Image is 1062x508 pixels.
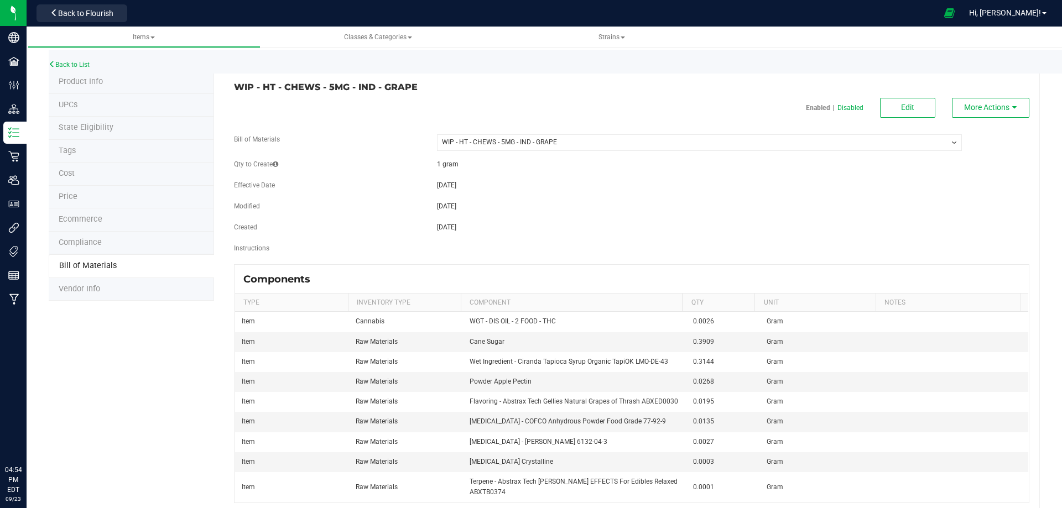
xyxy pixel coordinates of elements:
[767,378,783,385] span: Gram
[693,458,714,465] span: 0.0003
[693,417,714,425] span: 0.0135
[356,358,398,365] span: Raw Materials
[437,202,456,210] span: [DATE]
[952,98,1029,118] button: More Actions
[470,378,532,385] span: Powder Apple Pectin
[59,192,77,201] span: Price
[234,134,280,144] label: Bill of Materials
[242,483,255,491] span: Item
[767,458,783,465] span: Gram
[767,397,783,405] span: Gram
[234,243,269,253] label: Instructions
[59,284,100,294] span: Vendor Info
[767,338,783,345] span: Gram
[876,294,1021,312] th: Notes
[437,223,456,231] span: [DATE]
[59,169,75,178] span: Cost
[880,98,935,118] button: Edit
[348,294,461,312] th: Inventory Type
[356,378,398,385] span: Raw Materials
[59,123,113,132] span: Tag
[969,8,1041,17] span: Hi, [PERSON_NAME]!
[8,103,19,114] inline-svg: Distribution
[964,103,1009,112] span: More Actions
[693,358,714,365] span: 0.3144
[8,80,19,91] inline-svg: Configuration
[693,338,714,345] span: 0.3909
[767,438,783,446] span: Gram
[437,160,459,168] span: 1 gram
[59,100,77,109] span: Tag
[356,317,384,325] span: Cannabis
[49,61,90,69] a: Back to List
[273,160,278,168] span: The quantity of the item or item variation expected to be created from the component quantities e...
[356,417,398,425] span: Raw Materials
[242,438,255,446] span: Item
[243,273,319,285] div: Components
[242,338,255,345] span: Item
[242,397,255,405] span: Item
[11,420,44,453] iframe: Resource center
[767,417,783,425] span: Gram
[461,294,683,312] th: Component
[937,2,962,24] span: Open Ecommerce Menu
[242,458,255,465] span: Item
[693,483,714,491] span: 0.0001
[8,222,19,233] inline-svg: Integrations
[682,294,754,312] th: Qty
[5,465,22,495] p: 04:54 PM EDT
[470,317,556,325] span: WGT - DIS OIL - 2 FOOD - THC
[234,180,275,190] label: Effective Date
[234,82,623,92] h3: WIP - HT - CHEWS - 5MG - IND - GRAPE
[59,261,117,270] span: Bill of Materials
[693,397,714,405] span: 0.0195
[470,358,668,365] span: Wet Ingredient - Ciranda Tapioca Syrup Organic TapiOK LMO-DE-43
[234,201,260,211] label: Modified
[242,358,255,365] span: Item
[8,198,19,210] inline-svg: User Roles
[58,9,113,18] span: Back to Flourish
[470,397,678,405] span: Flavoring - Abstrax Tech Gellies Natural Grapes of Thrash ABXED0030
[356,338,398,345] span: Raw Materials
[830,103,837,113] span: |
[59,77,103,86] span: Product Info
[8,127,19,138] inline-svg: Inventory
[242,317,255,325] span: Item
[767,483,783,491] span: Gram
[8,32,19,43] inline-svg: Company
[693,438,714,446] span: 0.0027
[470,458,553,465] span: [MEDICAL_DATA] Crystalline
[242,417,255,425] span: Item
[470,438,607,446] span: [MEDICAL_DATA] - [PERSON_NAME] 6132-04-3
[8,151,19,162] inline-svg: Retail
[8,246,19,257] inline-svg: Tags
[242,378,255,385] span: Item
[59,238,102,247] span: Compliance
[59,146,76,155] span: Tag
[693,378,714,385] span: 0.0268
[8,56,19,67] inline-svg: Facilities
[234,159,278,169] label: Qty to Create
[754,294,876,312] th: Unit
[8,294,19,305] inline-svg: Manufacturing
[37,4,127,22] button: Back to Flourish
[767,358,783,365] span: Gram
[8,175,19,186] inline-svg: Users
[356,438,398,446] span: Raw Materials
[470,417,666,425] span: [MEDICAL_DATA] - COFCO Anhydrous Powder Food Grade 77-92-9
[5,495,22,503] p: 09/23
[235,294,348,312] th: Type
[598,33,625,41] span: Strains
[837,103,863,113] p: Disabled
[767,317,783,325] span: Gram
[356,397,398,405] span: Raw Materials
[356,458,398,465] span: Raw Materials
[133,33,155,41] span: Items
[356,483,398,491] span: Raw Materials
[901,103,914,112] span: Edit
[8,270,19,281] inline-svg: Reports
[344,33,412,41] span: Classes & Categories
[234,222,257,232] label: Created
[470,338,504,345] span: Cane Sugar
[693,317,714,325] span: 0.0026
